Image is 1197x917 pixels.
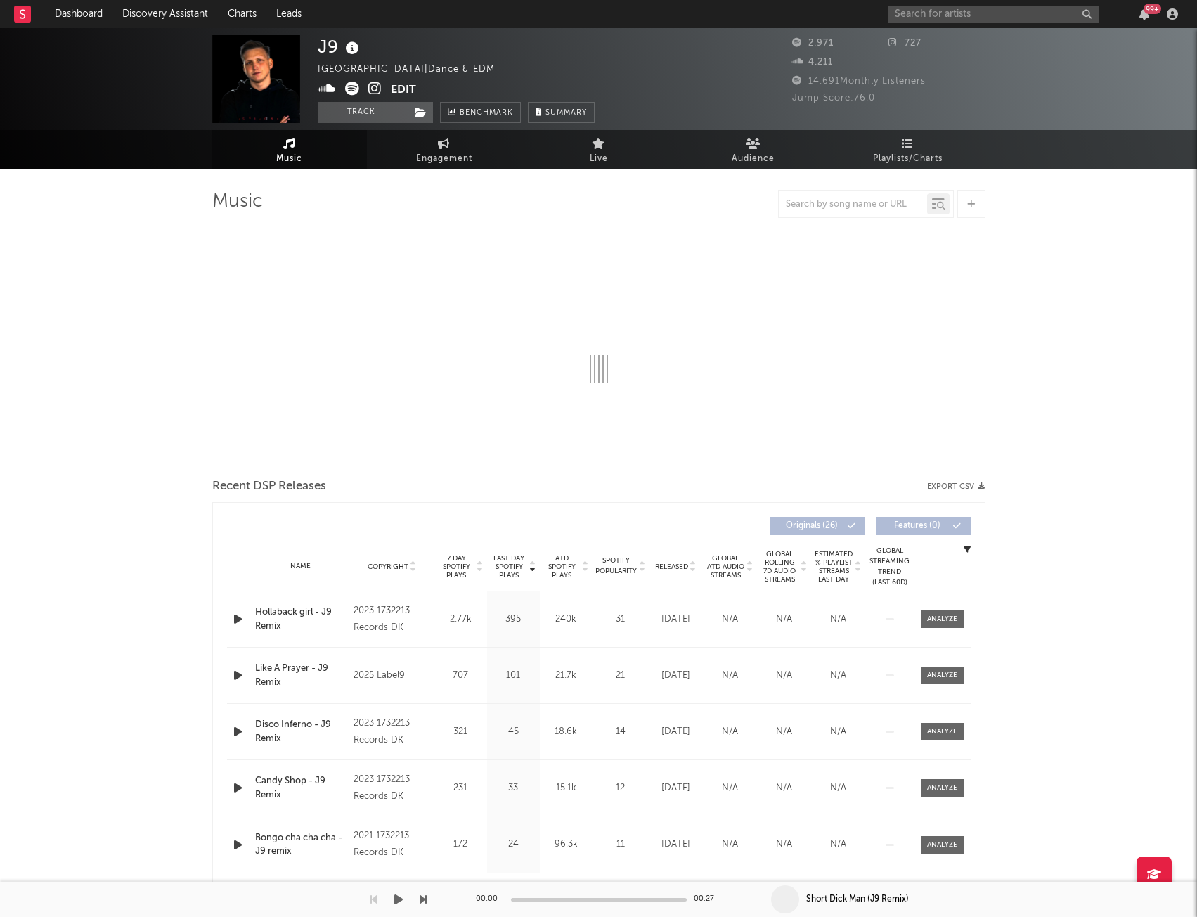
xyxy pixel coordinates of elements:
[694,891,722,908] div: 00:27
[460,105,513,122] span: Benchmark
[885,522,950,530] span: Features ( 0 )
[491,613,536,627] div: 395
[543,781,589,795] div: 15.1k
[491,554,528,579] span: Last Day Spotify Plays
[595,556,637,577] span: Spotify Popularity
[652,781,699,795] div: [DATE]
[276,150,302,167] span: Music
[596,725,645,739] div: 14
[543,838,589,852] div: 96.3k
[255,774,347,802] div: Candy Shop - J9 Remix
[1144,4,1161,14] div: 99 +
[318,102,406,123] button: Track
[761,725,808,739] div: N/A
[367,130,522,169] a: Engagement
[927,482,985,491] button: Export CSV
[792,39,834,48] span: 2.971
[368,563,408,571] span: Copyright
[438,725,484,739] div: 321
[438,781,484,795] div: 231
[491,781,536,795] div: 33
[440,102,521,123] a: Benchmark
[255,605,347,633] a: Hollaback girl - J9 Remix
[761,838,808,852] div: N/A
[815,725,862,739] div: N/A
[596,838,645,852] div: 11
[528,102,595,123] button: Summary
[212,130,367,169] a: Music
[732,150,775,167] span: Audience
[391,82,416,99] button: Edit
[318,61,511,78] div: [GEOGRAPHIC_DATA] | Dance & EDM
[761,669,808,683] div: N/A
[706,838,753,852] div: N/A
[1139,8,1149,20] button: 99+
[815,669,862,683] div: N/A
[255,831,347,859] a: Bongo cha cha cha - J9 remix
[770,517,865,535] button: Originals(26)
[888,6,1099,23] input: Search for artists
[438,669,484,683] div: 707
[652,613,699,627] div: [DATE]
[438,554,475,579] span: 7 Day Spotify Plays
[590,150,608,167] span: Live
[545,109,587,117] span: Summary
[318,35,363,58] div: J9
[706,669,753,683] div: N/A
[706,554,745,579] span: Global ATD Audio Streams
[491,838,536,852] div: 24
[416,150,472,167] span: Engagement
[779,522,844,530] span: Originals ( 26 )
[491,725,536,739] div: 45
[570,879,647,896] div: 1 5 26
[652,725,699,739] div: [DATE]
[543,613,589,627] div: 240k
[212,478,326,495] span: Recent DSP Releases
[255,718,347,745] a: Disco Inferno - J9 Remix
[543,554,581,579] span: ATD Spotify Plays
[255,662,347,689] a: Like A Prayer - J9 Remix
[888,39,921,48] span: 727
[655,563,688,571] span: Released
[491,669,536,683] div: 101
[815,550,853,584] span: Estimated % Playlist Streams Last Day
[438,613,484,627] div: 2.77k
[354,715,430,749] div: 2023 1732213 Records DK
[869,546,911,588] div: Global Streaming Trend (Last 60D)
[761,550,799,584] span: Global Rolling 7D Audio Streams
[761,613,808,627] div: N/A
[676,130,831,169] a: Audience
[476,891,504,908] div: 00:00
[761,781,808,795] div: N/A
[815,781,862,795] div: N/A
[706,781,753,795] div: N/A
[706,613,753,627] div: N/A
[706,725,753,739] div: N/A
[255,561,347,572] div: Name
[543,669,589,683] div: 21.7k
[831,130,985,169] a: Playlists/Charts
[815,838,862,852] div: N/A
[806,893,909,906] div: Short Dick Man (J9 Remix)
[652,669,699,683] div: [DATE]
[354,828,430,861] div: 2021 1732213 Records DK
[792,58,833,67] span: 4.211
[779,199,927,210] input: Search by song name or URL
[543,725,589,739] div: 18.6k
[873,150,943,167] span: Playlists/Charts
[876,517,971,535] button: Features(0)
[815,613,862,627] div: N/A
[438,838,484,852] div: 172
[596,781,645,795] div: 12
[596,613,645,627] div: 31
[354,771,430,805] div: 2023 1732213 Records DK
[522,130,676,169] a: Live
[354,667,430,684] div: 2025 Label9
[596,669,645,683] div: 21
[792,94,875,103] span: Jump Score: 76.0
[792,77,926,86] span: 14.691 Monthly Listeners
